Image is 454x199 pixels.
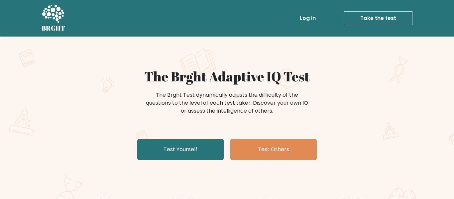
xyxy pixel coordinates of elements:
[137,139,224,160] a: Test Yourself
[344,11,412,25] a: Take the test
[42,3,65,34] a: BRGHT
[230,139,317,160] a: Test Others
[65,68,389,84] h1: The Brght Adaptive IQ Test
[297,12,318,25] a: Log in
[144,91,310,115] div: The Brght Test dynamically adjusts the difficulty of the questions to the level of each test take...
[42,24,65,32] h5: BRGHT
